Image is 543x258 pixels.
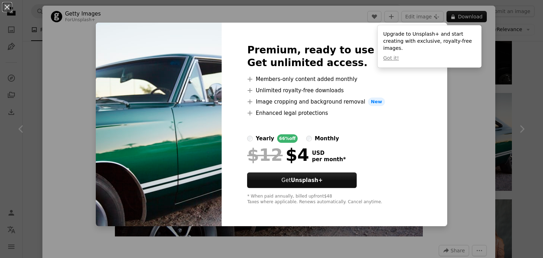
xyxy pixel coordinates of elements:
span: USD [312,150,346,156]
img: premium_photo-1661891539075-24b4e473f67f [96,23,222,226]
li: Unlimited royalty-free downloads [247,86,421,95]
div: $4 [247,146,309,164]
li: Image cropping and background removal [247,98,421,106]
input: yearly66%off [247,136,253,141]
div: monthly [315,134,339,143]
button: Got it! [383,55,399,62]
h2: Premium, ready to use images. Get unlimited access. [247,44,421,69]
li: Enhanced legal protections [247,109,421,117]
input: monthly [306,136,312,141]
div: * When paid annually, billed upfront $48 Taxes where applicable. Renews automatically. Cancel any... [247,194,421,205]
li: Members-only content added monthly [247,75,421,83]
span: per month * [312,156,346,163]
strong: Unsplash+ [291,177,323,183]
div: Upgrade to Unsplash+ and start creating with exclusive, royalty-free images. [378,25,481,68]
span: New [368,98,385,106]
button: GetUnsplash+ [247,172,357,188]
div: 66% off [277,134,298,143]
div: yearly [256,134,274,143]
span: $12 [247,146,282,164]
